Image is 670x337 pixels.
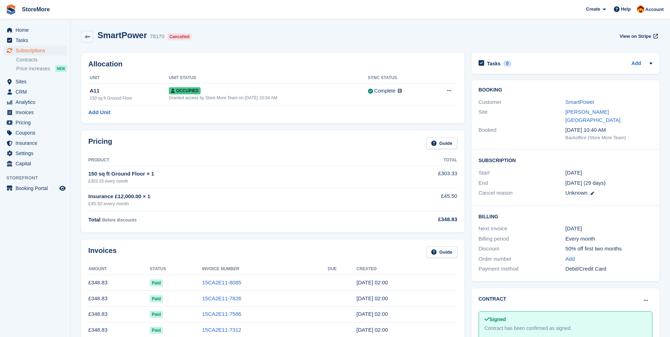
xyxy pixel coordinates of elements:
[16,35,58,45] span: Tasks
[356,327,388,333] time: 2025-06-22 01:00:35 UTC
[637,6,644,13] img: Store More Team
[88,178,374,184] div: £303.33 every month
[55,65,67,72] div: NEW
[88,170,374,178] div: 150 sq ft Ground Floor × 1
[356,295,388,301] time: 2025-08-22 01:00:59 UTC
[503,60,511,67] div: 0
[150,264,202,275] th: Status
[16,159,58,168] span: Capital
[150,32,165,41] div: 78170
[88,275,150,291] td: £348.83
[169,95,368,101] div: Granted access by Store More Team on [DATE] 10:04 AM
[88,217,101,223] span: Total
[90,87,169,95] div: A11
[4,25,67,35] a: menu
[479,156,652,164] h2: Subscription
[4,148,67,158] a: menu
[479,189,565,197] div: Cancel reason
[632,60,641,68] a: Add
[479,126,565,141] div: Booked
[356,264,457,275] th: Created
[485,316,646,323] div: Signed
[16,118,58,128] span: Pricing
[19,4,53,15] a: StoreMore
[479,235,565,243] div: Billing period
[16,77,58,87] span: Sites
[16,97,58,107] span: Analytics
[16,138,58,148] span: Insurance
[565,245,652,253] div: 50% off first two months
[88,306,150,322] td: £348.83
[426,247,457,258] a: Guide
[4,87,67,97] a: menu
[169,72,368,84] th: Unit Status
[16,107,58,117] span: Invoices
[4,97,67,107] a: menu
[479,169,565,177] div: Start
[479,225,565,233] div: Next invoice
[88,264,150,275] th: Amount
[565,109,621,123] a: [PERSON_NAME][GEOGRAPHIC_DATA]
[16,128,58,138] span: Coupons
[16,25,58,35] span: Home
[150,327,163,334] span: Paid
[88,291,150,307] td: £348.83
[88,200,374,207] div: £45.50 every month
[6,4,16,15] img: stora-icon-8386f47178a22dfd0bd8f6a31ec36ba5ce8667c1dd55bd0f319d3a0aa187defe.svg
[88,155,374,166] th: Product
[88,108,110,117] a: Add Unit
[58,184,67,193] a: Preview store
[479,255,565,263] div: Order number
[4,128,67,138] a: menu
[88,72,169,84] th: Unit
[356,311,388,317] time: 2025-07-22 01:00:34 UTC
[479,98,565,106] div: Customer
[4,107,67,117] a: menu
[565,180,606,186] span: [DATE] (29 days)
[374,188,457,211] td: £45.50
[88,247,117,258] h2: Invoices
[565,134,652,141] div: Backoffice (Store More Team)
[202,295,241,301] a: 15CA2E11-7826
[645,6,664,13] span: Account
[88,193,374,201] div: Insurance £12,000.00 × 1
[565,225,652,233] div: [DATE]
[150,279,163,286] span: Paid
[398,89,402,93] img: icon-info-grey-7440780725fd019a000dd9b08b2336e03edf1995a4989e88bcd33f0948082b44.svg
[479,87,652,93] h2: Booking
[88,137,112,149] h2: Pricing
[565,235,652,243] div: Every month
[16,46,58,55] span: Subscriptions
[88,60,457,68] h2: Allocation
[150,295,163,302] span: Paid
[4,35,67,45] a: menu
[16,65,67,72] a: Price increases NEW
[479,213,652,220] h2: Billing
[487,60,501,67] h2: Tasks
[97,30,147,40] h2: SmartPower
[565,265,652,273] div: Debit/Credit Card
[479,108,565,124] div: Site
[617,30,659,42] a: View on Stripe
[102,218,137,223] span: Before discounts
[4,159,67,168] a: menu
[479,179,565,187] div: End
[586,6,600,13] span: Create
[16,65,50,72] span: Price increases
[4,183,67,193] a: menu
[374,87,396,95] div: Complete
[90,95,169,101] div: 150 sq ft Ground Floor
[202,264,328,275] th: Invoice Number
[4,138,67,148] a: menu
[368,72,430,84] th: Sync Status
[565,169,582,177] time: 2025-03-22 01:00:00 UTC
[6,175,70,182] span: Storefront
[16,87,58,97] span: CRM
[4,77,67,87] a: menu
[565,99,595,105] a: SmartPower
[169,87,201,94] span: Occupied
[16,57,67,63] a: Contracts
[479,295,506,303] h2: Contract
[426,137,457,149] a: Guide
[619,33,651,40] span: View on Stripe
